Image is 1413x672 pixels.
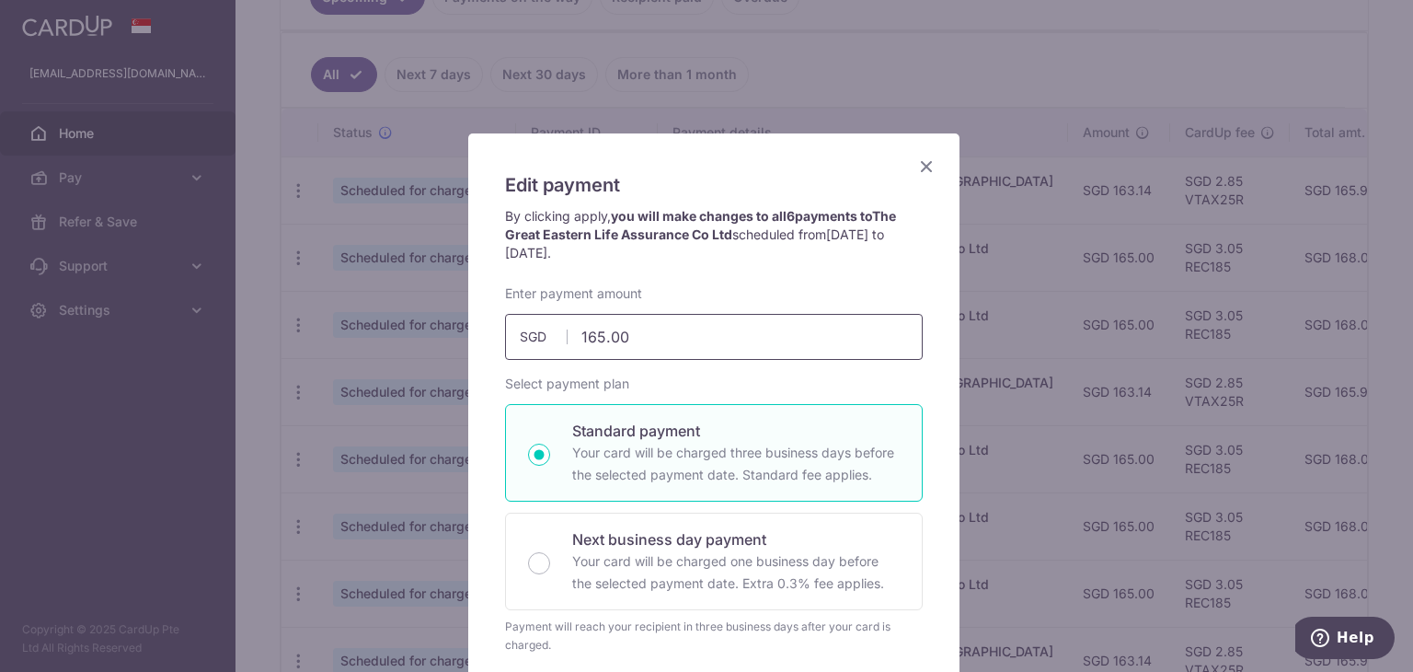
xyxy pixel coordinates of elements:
[572,550,900,595] p: Your card will be charged one business day before the selected payment date. Extra 0.3% fee applies.
[915,156,937,178] button: Close
[572,442,900,486] p: Your card will be charged three business days before the selected payment date. Standard fee appl...
[505,618,923,655] div: Payment will reach your recipient in three business days after your card is charged.
[505,170,923,200] h5: Edit payment
[787,208,795,224] span: 6
[505,207,923,262] p: By clicking apply, scheduled from .
[520,328,568,346] span: SGD
[572,420,900,442] p: Standard payment
[505,375,629,393] label: Select payment plan
[1295,617,1395,663] iframe: Opens a widget where you can find more information
[505,208,896,242] strong: you will make changes to all payments to
[505,284,642,303] label: Enter payment amount
[505,314,923,360] input: 0.00
[572,528,900,550] p: Next business day payment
